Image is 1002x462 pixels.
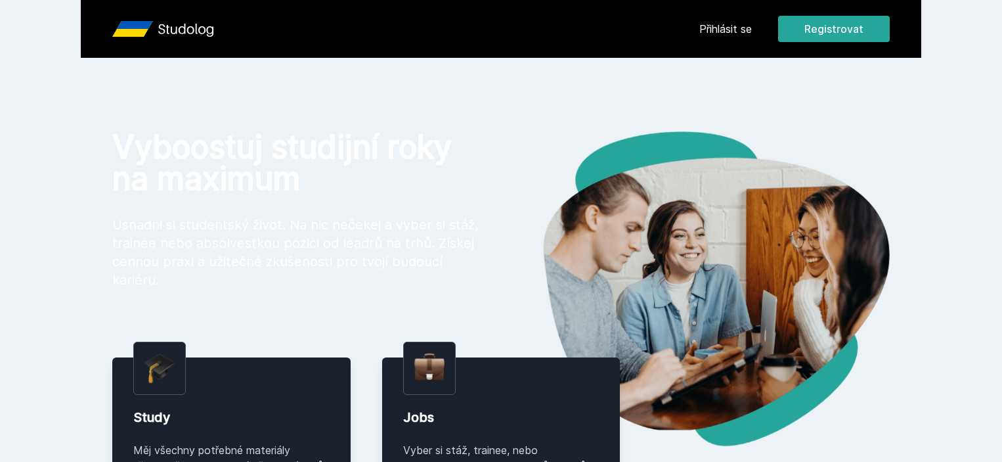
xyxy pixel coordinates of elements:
[112,131,480,195] h1: Vyboostuj studijní roky na maximum
[414,350,445,384] img: briefcase.png
[403,408,599,427] div: Jobs
[699,21,752,37] a: Přihlásit se
[112,216,480,289] p: Usnadni si studentský život. Na nic nečekej a vyber si stáž, trainee nebo absolvestkou pozici od ...
[501,131,890,446] img: hero.png
[133,408,330,427] div: Study
[778,16,890,42] button: Registrovat
[144,353,175,384] img: graduation-cap.png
